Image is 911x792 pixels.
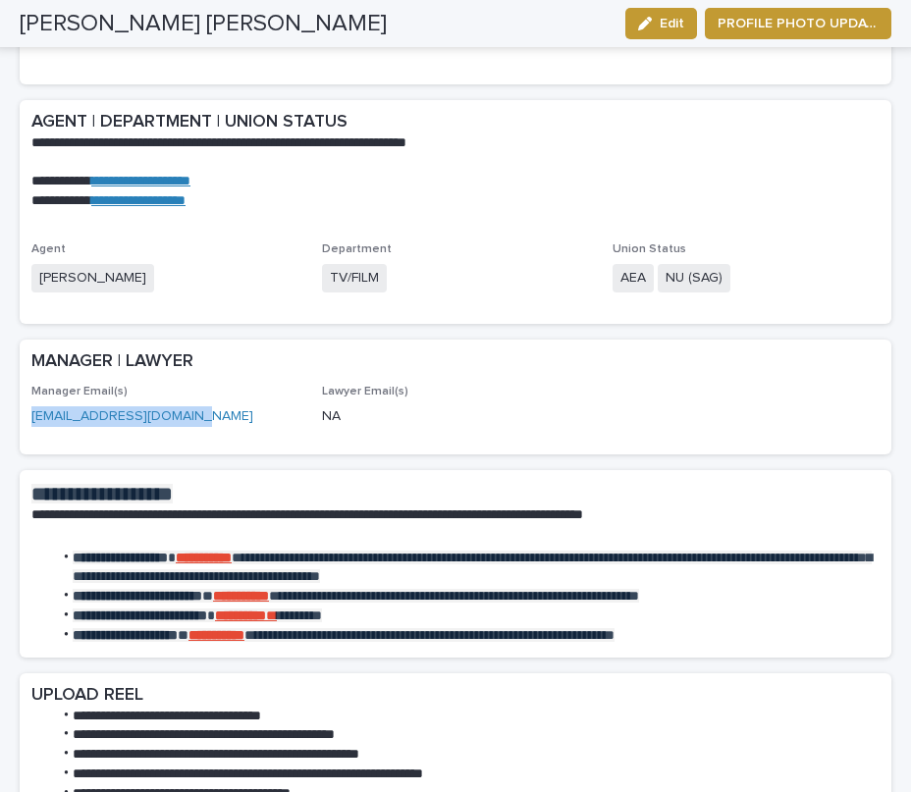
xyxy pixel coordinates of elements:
[31,409,253,423] a: [EMAIL_ADDRESS][DOMAIN_NAME]
[31,112,348,133] h2: AGENT | DEPARTMENT | UNION STATUS
[718,14,879,33] span: PROFILE PHOTO UPDATE
[613,264,654,292] span: AEA
[658,264,730,292] span: NU (SAG)
[31,243,66,255] span: Agent
[613,243,686,255] span: Union Status
[322,386,408,397] span: Lawyer Email(s)
[660,17,684,30] span: Edit
[322,264,387,292] span: TV/FILM
[20,10,387,38] h2: [PERSON_NAME] [PERSON_NAME]
[322,243,392,255] span: Department
[705,8,891,39] button: PROFILE PHOTO UPDATE
[31,386,128,397] span: Manager Email(s)
[31,351,193,373] h2: MANAGER | LAWYER
[625,8,697,39] button: Edit
[31,264,154,292] span: [PERSON_NAME]
[31,685,143,707] h2: UPLOAD REEL
[322,406,589,427] p: NA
